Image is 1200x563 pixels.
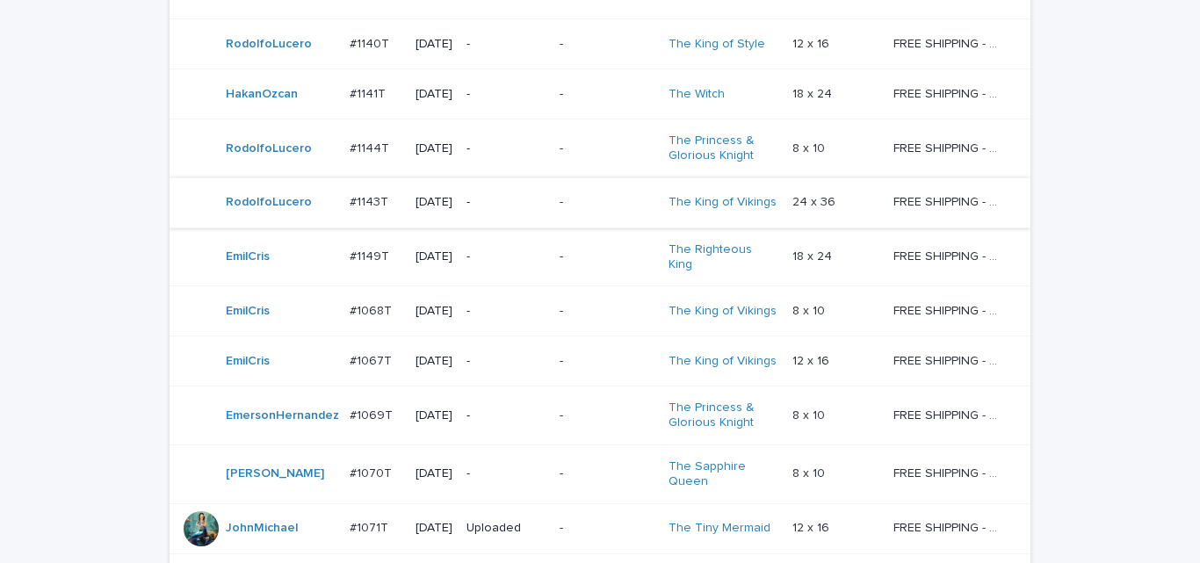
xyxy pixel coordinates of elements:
[466,195,546,210] p: -
[170,444,1030,503] tr: [PERSON_NAME] #1070T#1070T [DATE]--The Sapphire Queen 8 x 108 x 10 FREE SHIPPING - preview in 1-2...
[560,249,654,264] p: -
[669,87,725,102] a: The Witch
[669,354,777,369] a: The King of Vikings
[170,177,1030,227] tr: RodolfoLucero #1143T#1143T [DATE]--The King of Vikings 24 x 3624 x 36 FREE SHIPPING - preview in ...
[669,304,777,319] a: The King of Vikings
[893,191,1006,210] p: FREE SHIPPING - preview in 1-2 business days, after your approval delivery will take 5-10 b.d.
[350,33,393,52] p: #1140T
[466,87,546,102] p: -
[350,138,393,156] p: #1144T
[466,249,546,264] p: -
[560,466,654,481] p: -
[466,141,546,156] p: -
[170,119,1030,178] tr: RodolfoLucero #1144T#1144T [DATE]--The Princess & Glorious Knight 8 x 108 x 10 FREE SHIPPING - pr...
[466,466,546,481] p: -
[466,521,546,536] p: Uploaded
[792,517,833,536] p: 12 x 16
[792,463,828,481] p: 8 x 10
[226,37,312,52] a: RodolfoLucero
[416,521,452,536] p: [DATE]
[669,134,778,163] a: The Princess & Glorious Knight
[416,466,452,481] p: [DATE]
[669,401,778,430] a: The Princess & Glorious Knight
[416,141,452,156] p: [DATE]
[669,37,765,52] a: The King of Style
[170,286,1030,336] tr: EmilCris #1068T#1068T [DATE]--The King of Vikings 8 x 108 x 10 FREE SHIPPING - preview in 1-2 bus...
[416,87,452,102] p: [DATE]
[466,354,546,369] p: -
[893,33,1006,52] p: FREE SHIPPING - preview in 1-2 business days, after your approval delivery will take 5-10 b.d.
[416,37,452,52] p: [DATE]
[350,405,396,423] p: #1069T
[792,300,828,319] p: 8 x 10
[560,304,654,319] p: -
[350,350,395,369] p: #1067T
[416,408,452,423] p: [DATE]
[893,300,1006,319] p: FREE SHIPPING - preview in 1-2 business days, after your approval delivery will take 5-10 b.d.
[170,69,1030,119] tr: HakanOzcan #1141T#1141T [DATE]--The Witch 18 x 2418 x 24 FREE SHIPPING - preview in 1-2 business ...
[350,463,395,481] p: #1070T
[350,83,389,102] p: #1141T
[170,336,1030,386] tr: EmilCris #1067T#1067T [DATE]--The King of Vikings 12 x 1612 x 16 FREE SHIPPING - preview in 1-2 b...
[893,83,1006,102] p: FREE SHIPPING - preview in 1-2 business days, after your approval delivery will take 5-10 b.d.
[226,466,324,481] a: [PERSON_NAME]
[466,304,546,319] p: -
[416,249,452,264] p: [DATE]
[226,304,270,319] a: EmilCris
[350,191,392,210] p: #1143T
[350,246,393,264] p: #1149T
[560,37,654,52] p: -
[792,33,833,52] p: 12 x 16
[792,246,835,264] p: 18 x 24
[560,354,654,369] p: -
[226,249,270,264] a: EmilCris
[893,463,1006,481] p: FREE SHIPPING - preview in 1-2 business days, after your approval delivery will take 5-10 b.d.
[350,517,392,536] p: #1071T
[560,141,654,156] p: -
[669,195,777,210] a: The King of Vikings
[226,141,312,156] a: RodolfoLucero
[792,405,828,423] p: 8 x 10
[792,83,835,102] p: 18 x 24
[893,517,1006,536] p: FREE SHIPPING - preview in 1-2 business days, after your approval delivery will take 5-10 b.d.
[560,408,654,423] p: -
[170,386,1030,445] tr: EmersonHernandez #1069T#1069T [DATE]--The Princess & Glorious Knight 8 x 108 x 10 FREE SHIPPING -...
[893,405,1006,423] p: FREE SHIPPING - preview in 1-2 business days, after your approval delivery will take 5-10 b.d.
[416,304,452,319] p: [DATE]
[669,521,770,536] a: The Tiny Mermaid
[560,521,654,536] p: -
[416,354,452,369] p: [DATE]
[226,521,298,536] a: JohnMichael
[669,242,778,272] a: The Righteous King
[792,138,828,156] p: 8 x 10
[226,408,339,423] a: EmersonHernandez
[792,191,839,210] p: 24 x 36
[893,246,1006,264] p: FREE SHIPPING - preview in 1-2 business days, after your approval delivery will take 5-10 b.d.
[226,87,298,102] a: HakanOzcan
[466,408,546,423] p: -
[226,195,312,210] a: RodolfoLucero
[350,300,395,319] p: #1068T
[669,459,778,489] a: The Sapphire Queen
[893,138,1006,156] p: FREE SHIPPING - preview in 1-2 business days, after your approval delivery will take 5-10 b.d.
[170,19,1030,69] tr: RodolfoLucero #1140T#1140T [DATE]--The King of Style 12 x 1612 x 16 FREE SHIPPING - preview in 1-...
[416,195,452,210] p: [DATE]
[792,350,833,369] p: 12 x 16
[226,354,270,369] a: EmilCris
[893,350,1006,369] p: FREE SHIPPING - preview in 1-2 business days, after your approval delivery will take 5-10 b.d.
[560,87,654,102] p: -
[466,37,546,52] p: -
[170,503,1030,553] tr: JohnMichael #1071T#1071T [DATE]Uploaded-The Tiny Mermaid 12 x 1612 x 16 FREE SHIPPING - preview i...
[170,227,1030,286] tr: EmilCris #1149T#1149T [DATE]--The Righteous King 18 x 2418 x 24 FREE SHIPPING - preview in 1-2 bu...
[560,195,654,210] p: -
